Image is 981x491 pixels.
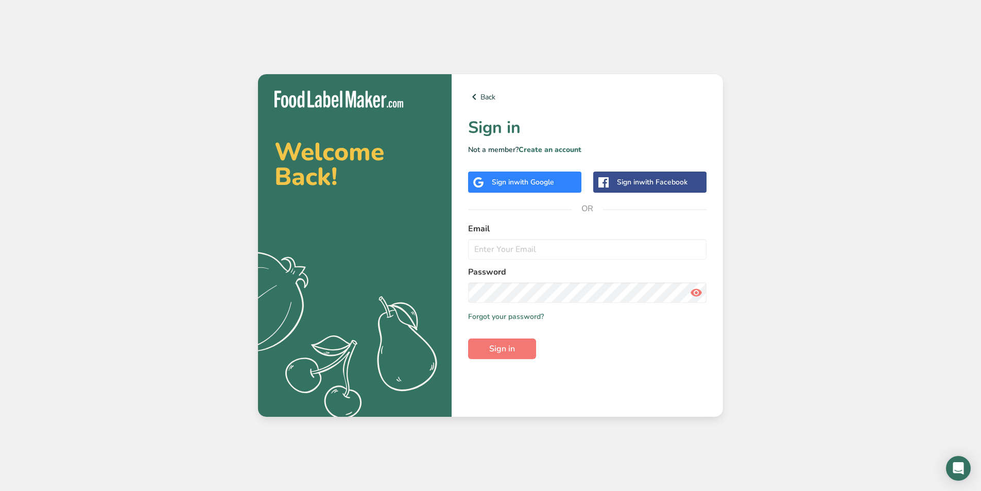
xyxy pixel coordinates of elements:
[468,239,707,260] input: Enter Your Email
[468,223,707,235] label: Email
[468,311,544,322] a: Forgot your password?
[572,193,603,224] span: OR
[492,177,554,188] div: Sign in
[274,91,403,108] img: Food Label Maker
[468,115,707,140] h1: Sign in
[468,266,707,278] label: Password
[519,145,581,155] a: Create an account
[514,177,554,187] span: with Google
[468,338,536,359] button: Sign in
[617,177,687,188] div: Sign in
[639,177,687,187] span: with Facebook
[274,140,435,189] h2: Welcome Back!
[946,456,971,481] div: Open Intercom Messenger
[468,91,707,103] a: Back
[489,343,515,355] span: Sign in
[468,144,707,155] p: Not a member?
